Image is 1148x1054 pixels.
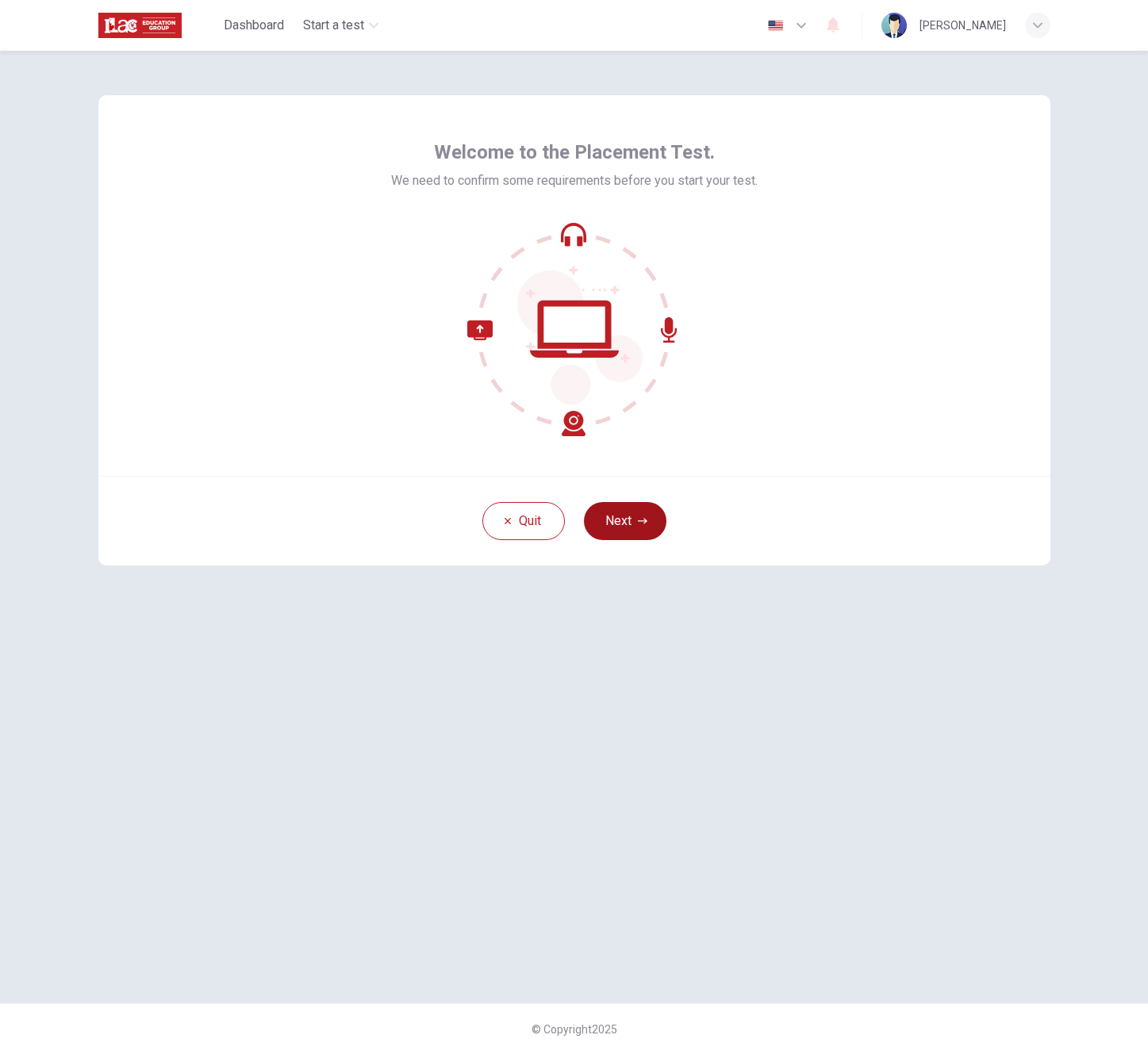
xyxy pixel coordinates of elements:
span: © Copyright 2025 [532,1023,617,1036]
img: en [766,20,785,32]
div: [PERSON_NAME] [920,16,1006,35]
span: We need to confirm some requirements before you start your test. [391,171,758,190]
img: ILAC logo [98,10,182,41]
a: ILAC logo [98,10,218,41]
span: Welcome to the Placement Test. [434,140,715,165]
span: Start a test [303,16,364,35]
img: Profile picture [881,13,907,38]
button: Next [584,502,666,540]
button: Start a test [297,11,385,40]
button: Quit [482,502,565,540]
button: Dashboard [217,11,290,40]
span: Dashboard [224,16,284,35]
